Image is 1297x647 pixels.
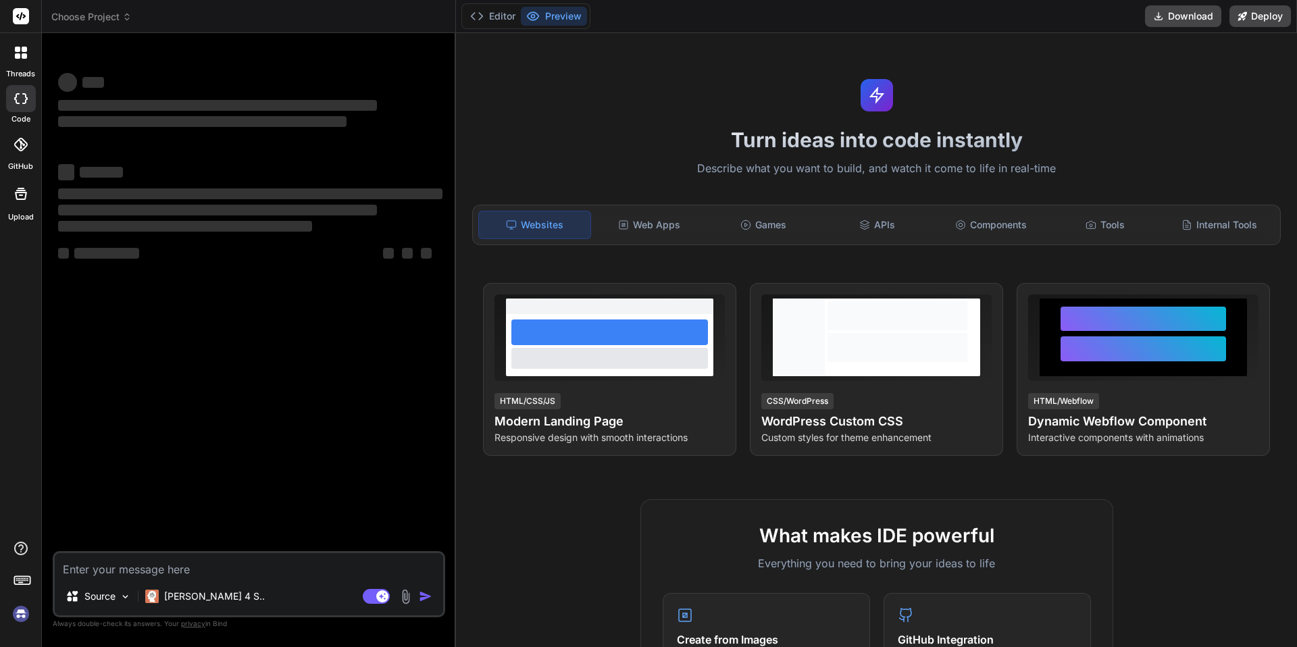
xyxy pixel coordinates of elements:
label: threads [6,68,35,80]
img: Pick Models [120,591,131,602]
label: Upload [8,211,34,223]
button: Preview [521,7,587,26]
span: ‌ [421,248,432,259]
span: ‌ [58,116,347,127]
p: Everything you need to bring your ideas to life [663,555,1091,571]
img: signin [9,602,32,625]
label: code [11,113,30,125]
div: Internal Tools [1163,211,1275,239]
div: Components [936,211,1047,239]
p: Always double-check its answers. Your in Bind [53,617,445,630]
div: CSS/WordPress [761,393,834,409]
h1: Turn ideas into code instantly [464,128,1289,152]
img: icon [419,590,432,603]
div: HTML/CSS/JS [494,393,561,409]
span: ‌ [58,100,377,111]
label: GitHub [8,161,33,172]
div: Tools [1050,211,1161,239]
span: privacy [181,619,205,627]
p: Interactive components with animations [1028,431,1258,444]
span: ‌ [58,248,69,259]
span: ‌ [58,221,312,232]
div: APIs [821,211,933,239]
div: Websites [478,211,591,239]
span: ‌ [58,73,77,92]
button: Download [1145,5,1221,27]
span: ‌ [58,188,442,199]
span: ‌ [80,167,123,178]
p: Responsive design with smooth interactions [494,431,725,444]
p: [PERSON_NAME] 4 S.. [164,590,265,603]
h4: Dynamic Webflow Component [1028,412,1258,431]
img: attachment [398,589,413,604]
div: Web Apps [594,211,705,239]
div: HTML/Webflow [1028,393,1099,409]
span: ‌ [58,164,74,180]
h4: Modern Landing Page [494,412,725,431]
p: Source [84,590,116,603]
button: Deploy [1229,5,1291,27]
img: Claude 4 Sonnet [145,590,159,603]
h2: What makes IDE powerful [663,521,1091,550]
p: Custom styles for theme enhancement [761,431,992,444]
span: ‌ [82,77,104,88]
span: ‌ [58,205,377,215]
span: Choose Project [51,10,132,24]
p: Describe what you want to build, and watch it come to life in real-time [464,160,1289,178]
span: ‌ [74,248,139,259]
span: ‌ [383,248,394,259]
button: Editor [465,7,521,26]
span: ‌ [402,248,413,259]
div: Games [708,211,819,239]
h4: WordPress Custom CSS [761,412,992,431]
